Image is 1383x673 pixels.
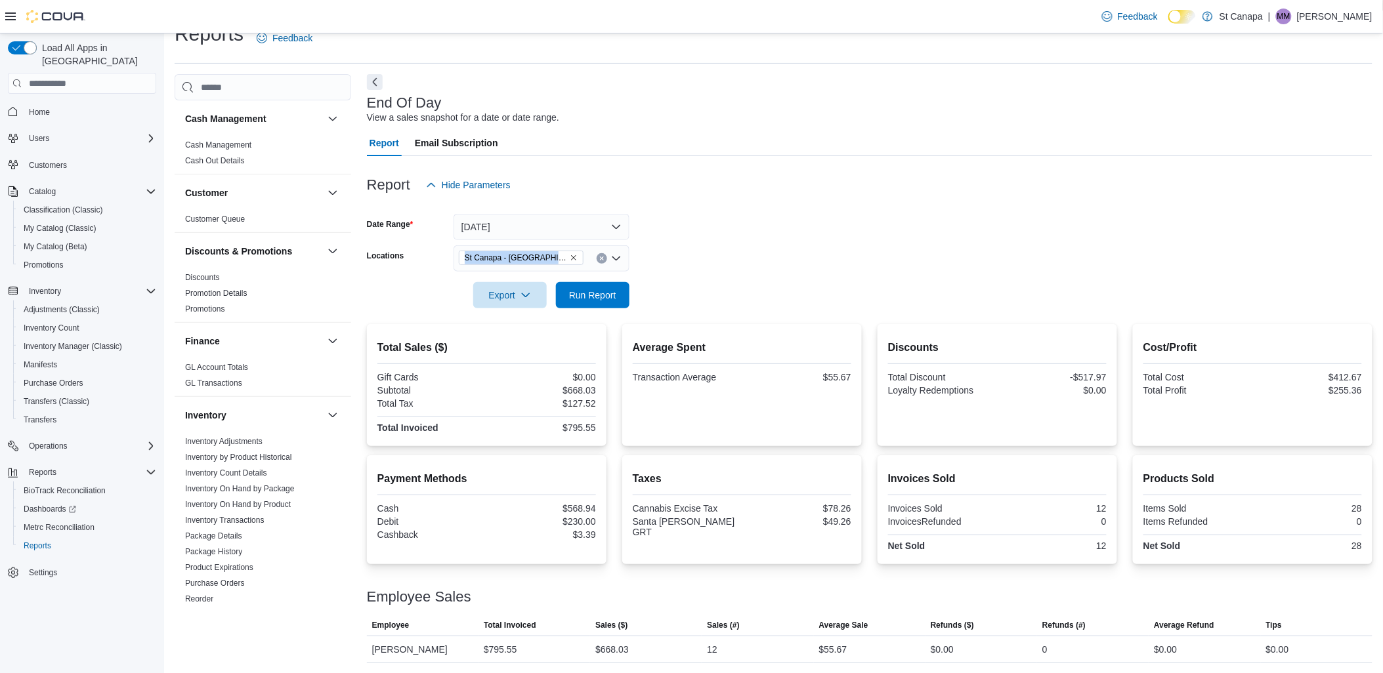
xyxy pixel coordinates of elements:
[24,260,64,270] span: Promotions
[1143,471,1362,487] h2: Products Sold
[18,257,69,273] a: Promotions
[819,620,868,630] span: Average Sale
[3,282,161,300] button: Inventory
[185,483,295,494] span: Inventory On Hand by Package
[1255,385,1362,396] div: $255.36
[1255,372,1362,382] div: $412.67
[185,363,248,372] a: GL Account Totals
[13,201,161,219] button: Classification (Classic)
[377,372,484,382] div: Gift Cards
[569,289,616,302] span: Run Report
[18,501,81,517] a: Dashboards
[18,538,56,554] a: Reports
[1042,620,1086,630] span: Refunds (#)
[272,31,312,45] span: Feedback
[24,522,95,533] span: Metrc Reconciliation
[415,130,498,156] span: Email Subscription
[325,185,341,201] button: Customer
[377,422,438,433] strong: Total Invoiced
[185,578,245,588] span: Purchase Orders
[13,219,161,237] button: My Catalog (Classic)
[377,529,484,540] div: Cashback
[18,320,156,336] span: Inventory Count
[18,520,100,535] a: Metrc Reconciliation
[3,563,161,582] button: Settings
[185,484,295,493] a: Inventory On Hand by Package
[377,516,484,527] div: Debit
[185,594,213,604] span: Reorder
[24,504,76,514] span: Dashboards
[24,565,62,581] a: Settings
[1276,9,1292,24] div: Mike Martinez
[24,184,61,199] button: Catalog
[13,256,161,274] button: Promotions
[377,503,484,514] div: Cash
[24,104,55,120] a: Home
[185,468,267,478] span: Inventory Count Details
[931,620,974,630] span: Refunds ($)
[18,375,156,391] span: Purchase Orders
[18,501,156,517] span: Dashboards
[24,464,156,480] span: Reports
[18,412,156,428] span: Transfers
[633,372,740,382] div: Transaction Average
[13,300,161,319] button: Adjustments (Classic)
[18,257,156,273] span: Promotions
[1266,620,1282,630] span: Tips
[1097,3,1163,30] a: Feedback
[1268,9,1271,24] p: |
[325,111,341,127] button: Cash Management
[1000,385,1107,396] div: $0.00
[744,516,851,527] div: $49.26
[185,362,248,373] span: GL Account Totals
[3,155,161,174] button: Customers
[633,516,740,537] div: Santa [PERSON_NAME] GRT
[1118,10,1158,23] span: Feedback
[24,223,96,234] span: My Catalog (Classic)
[489,516,596,527] div: $230.00
[3,129,161,148] button: Users
[185,562,253,573] span: Product Expirations
[1143,372,1250,382] div: Total Cost
[24,323,79,333] span: Inventory Count
[185,273,220,282] a: Discounts
[185,546,242,557] span: Package History
[18,239,156,255] span: My Catalog (Beta)
[185,155,245,166] span: Cash Out Details
[459,251,584,265] span: St Canapa - Santa Teresa
[24,131,54,146] button: Users
[185,335,322,348] button: Finance
[489,398,596,409] div: $127.52
[175,359,351,396] div: Finance
[484,620,536,630] span: Total Invoiced
[18,202,156,218] span: Classification (Classic)
[24,396,89,407] span: Transfers (Classic)
[251,25,318,51] a: Feedback
[29,186,56,197] span: Catalog
[175,434,351,628] div: Inventory
[372,620,410,630] span: Employee
[611,253,622,264] button: Open list of options
[819,642,847,657] div: $55.67
[888,385,995,396] div: Loyalty Redemptions
[18,302,105,317] a: Adjustments (Classic)
[1154,642,1177,657] div: $0.00
[1255,516,1362,527] div: 0
[18,320,85,336] a: Inventory Count
[13,392,161,411] button: Transfers (Classic)
[29,160,67,171] span: Customers
[24,341,122,352] span: Inventory Manager (Classic)
[185,245,292,258] h3: Discounts & Promotions
[377,340,596,356] h2: Total Sales ($)
[24,540,51,551] span: Reports
[1220,9,1263,24] p: St Canapa
[1255,503,1362,514] div: 28
[29,567,57,578] span: Settings
[185,378,242,388] span: GL Transactions
[13,319,161,337] button: Inventory Count
[633,503,740,514] div: Cannabis Excise Tax
[707,642,717,657] div: 12
[13,374,161,392] button: Purchase Orders
[185,437,263,446] a: Inventory Adjustments
[367,589,471,605] h3: Employee Sales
